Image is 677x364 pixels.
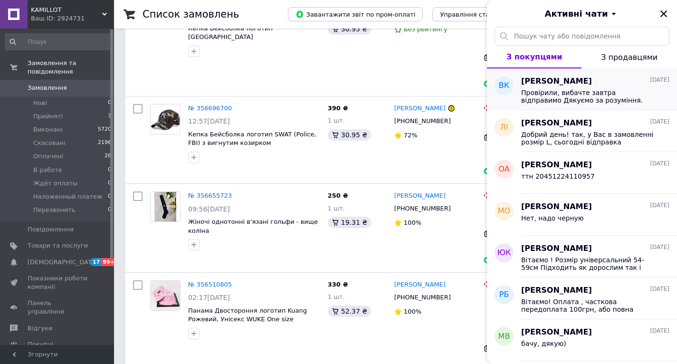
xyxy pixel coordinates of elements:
[487,278,677,319] button: РБ[PERSON_NAME][DATE]Вітаємо! Оплата , часткова передоплата 100грн, або повна оплата на картку чи...
[495,27,669,46] input: Пошук чату або повідомлення
[521,201,592,212] span: [PERSON_NAME]
[33,139,66,147] span: Скасовані
[394,104,446,113] a: [PERSON_NAME]
[658,8,669,19] button: Закрити
[328,23,371,35] div: 30.95 ₴
[151,281,180,310] img: Фото товару
[650,76,669,84] span: [DATE]
[498,164,510,175] span: ОА
[188,205,230,213] span: 09:56[DATE]
[101,258,117,266] span: 99+
[521,243,592,254] span: [PERSON_NAME]
[432,7,520,21] button: Управління статусами
[33,179,77,188] span: Ждёт оплаты
[188,192,232,199] a: № 356655723
[328,281,348,288] span: 330 ₴
[90,258,101,266] span: 17
[33,192,103,201] span: Наложенный платеж
[108,99,111,107] span: 0
[98,139,111,147] span: 2196
[404,219,421,226] span: 100%
[394,192,446,201] a: [PERSON_NAME]
[33,112,63,121] span: Прийняті
[188,131,316,155] a: Кепка Бейсболка логотип SWAT (Police, FBI) з вигнутим козирком Камуфляжний, Унісекс WUKE One size
[328,105,348,112] span: 390 ₴
[650,285,669,293] span: [DATE]
[544,8,608,20] span: Активні чати
[328,217,371,228] div: 19.31 ₴
[392,115,453,127] div: [PHONE_NUMBER]
[98,125,111,134] span: 5720
[288,7,423,21] button: Завантажити звіт по пром-оплаті
[328,306,371,317] div: 52.37 ₴
[404,132,418,139] span: 72%
[521,131,656,146] span: Добрий день! так, у Вас в замовленні розмір L, сьогодні відправка
[506,52,563,61] span: З покупцями
[108,166,111,174] span: 0
[108,112,111,121] span: 3
[392,202,453,215] div: [PHONE_NUMBER]
[28,340,53,349] span: Покупці
[487,68,677,110] button: ВК[PERSON_NAME][DATE]Провірили, вибачте завтра відправимо Дякуємо за розуміння.
[499,80,509,91] span: ВК
[108,192,111,201] span: 0
[521,340,566,347] span: бачу, дякую)
[521,214,584,222] span: Нет, надо черную
[328,117,345,124] span: 1 шт.
[487,194,677,236] button: МО[PERSON_NAME][DATE]Нет, надо черную
[650,118,669,126] span: [DATE]
[487,236,677,278] button: ЮК[PERSON_NAME][DATE]Вітаємо ! Розмір універсальний 54-59см Підходить як дорослим так і підліткам.
[150,280,181,311] a: Фото товару
[28,274,88,291] span: Показники роботи компанії
[650,160,669,168] span: [DATE]
[151,105,180,134] img: Фото товару
[33,206,76,214] span: Перезвонить
[5,33,112,50] input: Пошук
[521,327,592,338] span: [PERSON_NAME]
[188,218,318,234] a: Жіночі однотонні в'язані гольфи - вище коліна
[328,129,371,141] div: 30.95 ₴
[487,152,677,194] button: ОА[PERSON_NAME][DATE]ттн 20451224110957
[28,84,67,92] span: Замовлення
[650,201,669,210] span: [DATE]
[154,192,177,221] img: Фото товару
[105,152,111,161] span: 28
[28,241,88,250] span: Товари та послуги
[188,281,232,288] a: № 356510805
[499,289,509,300] span: РБ
[108,179,111,188] span: 0
[188,307,307,323] a: Панама Двостороння логотип Kuang Рожевий, Унісекс WUKE One size
[28,258,98,267] span: [DEMOGRAPHIC_DATA]
[582,46,677,68] button: З продавцями
[188,294,230,301] span: 02:17[DATE]
[521,285,592,296] span: [PERSON_NAME]
[650,327,669,335] span: [DATE]
[28,225,74,234] span: Повідомлення
[521,76,592,87] span: [PERSON_NAME]
[521,160,592,171] span: [PERSON_NAME]
[143,9,239,20] h1: Список замовлень
[108,206,111,214] span: 0
[328,205,345,212] span: 1 шт.
[404,308,421,315] span: 100%
[521,89,656,104] span: Провірили, вибачте завтра відправимо Дякуємо за розуміння.
[500,122,508,133] span: ЛІ
[487,110,677,152] button: ЛІ[PERSON_NAME][DATE]Добрий день! так, у Вас в замовленні розмір L, сьогодні відправка
[31,14,114,23] div: Ваш ID: 2924731
[498,331,510,342] span: мв
[521,172,595,180] span: ттн 20451224110957
[514,8,650,20] button: Активні чати
[497,248,511,259] span: ЮК
[150,104,181,134] a: Фото товару
[188,105,232,112] a: № 356696700
[404,26,448,33] span: Без рейтингу
[296,10,415,19] span: Завантажити звіт по пром-оплаті
[31,6,102,14] span: KAMILLOT
[521,298,656,313] span: Вітаємо! Оплата , часткова передоплата 100грн, або повна оплата на картку чи через сайт.
[33,125,63,134] span: Виконані
[328,293,345,300] span: 1 шт.
[521,256,656,271] span: Вітаємо ! Розмір універсальний 54-59см Підходить як дорослим так і підліткам.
